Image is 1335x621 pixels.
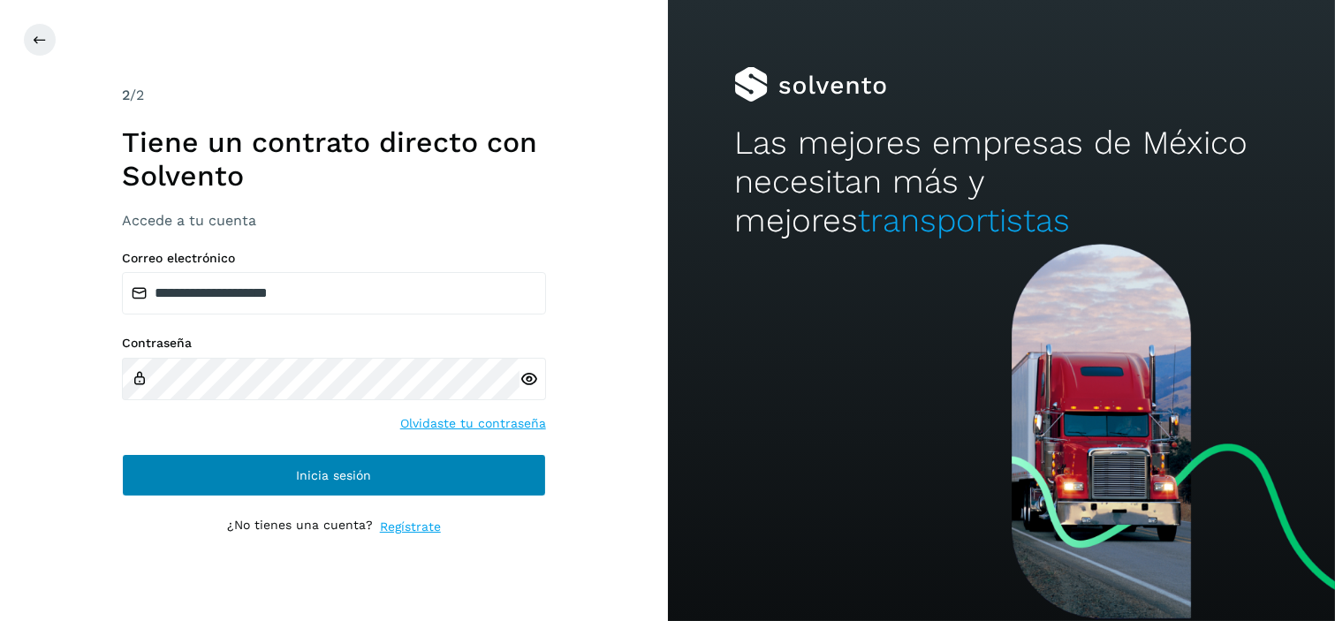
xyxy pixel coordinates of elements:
[122,85,546,106] div: /2
[227,518,373,536] p: ¿No tienes una cuenta?
[296,469,371,481] span: Inicia sesión
[122,125,546,193] h1: Tiene un contrato directo con Solvento
[380,518,441,536] a: Regístrate
[122,251,546,266] label: Correo electrónico
[858,201,1070,239] span: transportistas
[400,414,546,433] a: Olvidaste tu contraseña
[734,124,1268,241] h2: Las mejores empresas de México necesitan más y mejores
[122,87,130,103] span: 2
[122,454,546,496] button: Inicia sesión
[122,212,546,229] h3: Accede a tu cuenta
[122,336,546,351] label: Contraseña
